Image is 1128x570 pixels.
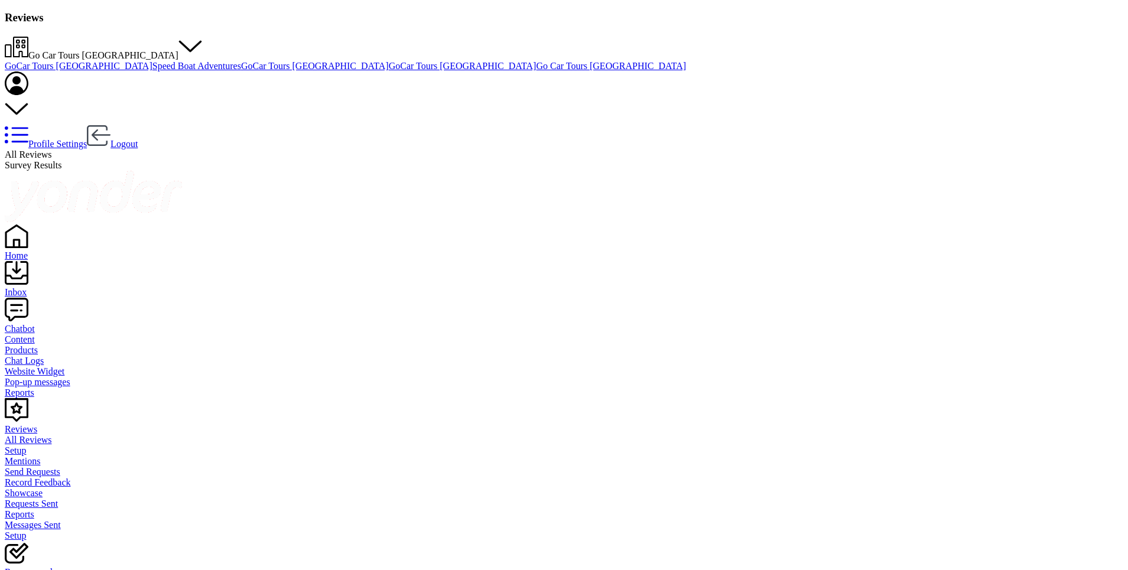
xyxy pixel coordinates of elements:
div: Chatbot [5,324,1123,334]
a: Chat Logs [5,356,1123,366]
a: GoCar Tours [GEOGRAPHIC_DATA] [241,61,389,71]
a: Pop-up messages [5,377,1123,387]
a: Messages Sent [5,520,1123,530]
a: Speed Boat Adventures [152,61,241,71]
a: Send Requests [5,467,1123,477]
a: Record Feedback [5,477,1123,488]
img: yonder-white-logo.png [5,171,182,222]
a: Showcase [5,488,1123,499]
a: Go Car Tours [GEOGRAPHIC_DATA] [536,61,686,71]
span: Go Car Tours [GEOGRAPHIC_DATA] [28,50,178,60]
div: Reviews [5,424,1123,435]
span: All Reviews [5,149,52,159]
a: Setup [5,530,1123,541]
a: Reports [5,509,1123,520]
a: GoCar Tours [GEOGRAPHIC_DATA] [5,61,152,71]
a: Website Widget [5,366,1123,377]
a: Profile Settings [5,139,87,149]
a: Setup [5,445,1123,456]
a: Content [5,334,1123,345]
a: Requests Sent [5,499,1123,509]
a: Mentions [5,456,1123,467]
h3: Reviews [5,11,1123,24]
div: Home [5,250,1123,261]
a: Products [5,345,1123,356]
a: All Reviews [5,435,1123,445]
div: Inbox [5,287,1123,298]
a: Home [5,240,1123,261]
a: Reviews [5,413,1123,435]
a: Logout [87,139,138,149]
span: Survey Results [5,160,61,170]
a: GoCar Tours [GEOGRAPHIC_DATA] [389,61,537,71]
a: Chatbot [5,313,1123,334]
a: Inbox [5,276,1123,298]
a: Reports [5,387,1123,398]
